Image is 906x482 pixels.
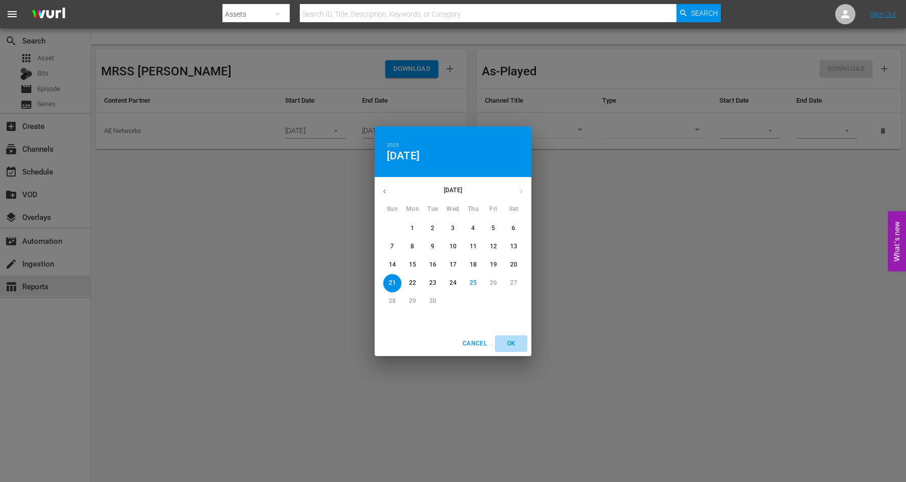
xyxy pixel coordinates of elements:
[888,211,906,271] button: Open Feedback Widget
[409,279,416,287] p: 22
[463,338,487,349] span: Cancel
[464,204,482,214] span: Thu
[383,274,401,292] button: 21
[424,238,442,256] button: 9
[444,238,462,256] button: 10
[444,256,462,274] button: 17
[424,220,442,238] button: 2
[390,242,394,251] p: 7
[444,274,462,292] button: 24
[444,204,462,214] span: Wed
[424,274,442,292] button: 23
[449,260,457,269] p: 17
[470,242,477,251] p: 11
[429,279,436,287] p: 23
[387,141,399,150] button: 2025
[383,256,401,274] button: 14
[394,186,512,195] p: [DATE]
[431,224,434,233] p: 2
[470,279,477,287] p: 25
[411,224,414,233] p: 1
[484,238,503,256] button: 12
[870,10,896,18] a: Sign Out
[403,238,422,256] button: 8
[6,8,18,20] span: menu
[484,204,503,214] span: Fri
[499,338,523,349] span: OK
[389,279,396,287] p: 21
[464,238,482,256] button: 11
[510,242,517,251] p: 13
[424,204,442,214] span: Tue
[691,4,718,22] span: Search
[470,260,477,269] p: 18
[389,260,396,269] p: 14
[505,220,523,238] button: 6
[505,204,523,214] span: Sat
[429,260,436,269] p: 16
[459,335,491,352] button: Cancel
[471,224,475,233] p: 4
[505,238,523,256] button: 13
[495,335,527,352] button: OK
[449,279,457,287] p: 24
[444,220,462,238] button: 3
[512,224,515,233] p: 6
[464,220,482,238] button: 4
[411,242,414,251] p: 8
[490,260,497,269] p: 19
[484,256,503,274] button: 19
[431,242,434,251] p: 9
[383,238,401,256] button: 7
[403,274,422,292] button: 22
[409,260,416,269] p: 15
[484,220,503,238] button: 5
[464,274,482,292] button: 25
[403,256,422,274] button: 15
[451,224,455,233] p: 3
[383,204,401,214] span: Sun
[387,149,420,162] button: [DATE]
[424,256,442,274] button: 16
[490,242,497,251] p: 12
[464,256,482,274] button: 18
[510,260,517,269] p: 20
[403,204,422,214] span: Mon
[24,3,73,26] img: ans4CAIJ8jUAAAAAAAAAAAAAAAAAAAAAAAAgQb4GAAAAAAAAAAAAAAAAAAAAAAAAJMjXAAAAAAAAAAAAAAAAAAAAAAAAgAT5G...
[449,242,457,251] p: 10
[505,256,523,274] button: 20
[491,224,495,233] p: 5
[403,220,422,238] button: 1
